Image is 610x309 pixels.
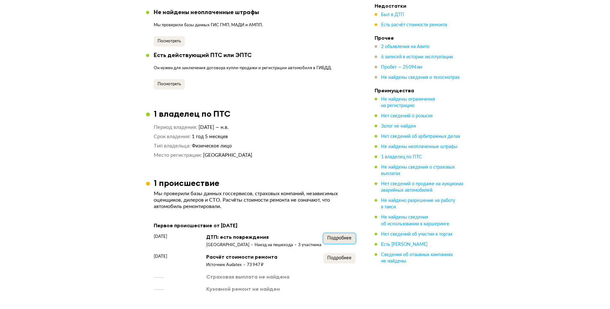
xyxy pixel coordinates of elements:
[381,242,427,246] span: Есть [PERSON_NAME]
[247,262,264,268] div: 73 947 ₽
[154,152,202,159] dt: Место регистрации
[381,182,463,193] span: Нет сведений о продаже на аукционах аварийных автомобилей
[381,55,453,59] span: 6 записей в истории эксплуатации
[381,114,433,118] span: Нет сведений о розыске
[375,87,464,94] h4: Преимущества
[381,232,452,236] span: Нет сведений об участии в торгах
[199,125,229,130] span: [DATE] — н.в.
[381,23,447,27] span: Есть расчёт стоимости ремонта
[323,233,355,244] button: Подробнее
[154,143,191,149] dt: Тип владельца
[158,39,181,43] span: Посмотреть
[381,134,460,139] span: Нет сведений об арбитражных делах
[381,45,429,49] span: 2 объявления на Авито
[158,82,181,86] span: Посмотреть
[381,165,455,176] span: Не найдены сведения о страховых выплатах
[255,242,298,248] div: Наезд на пешехода
[154,253,167,260] span: [DATE]
[192,134,228,139] span: 1 год 5 месяцев
[327,236,352,240] span: Подробнее
[206,273,289,280] div: Страховая выплата не найдена
[327,256,352,260] span: Подробнее
[154,79,185,89] button: Посмотреть
[154,52,332,59] div: Есть действующий ПТС или ЭПТС
[154,109,230,119] h3: 1 владелец по ПТС
[323,253,355,263] button: Подробнее
[206,233,321,240] div: ДТП: есть повреждения
[154,221,355,230] div: Первое происшествие от [DATE]
[154,124,197,131] dt: Период владения
[154,233,167,240] span: [DATE]
[381,252,453,263] span: Сведения об отзывных кампаниях не найдены
[381,145,457,149] span: Не найдены неоплаченные штрафы
[381,65,422,70] span: Пробег — 25 094 км
[381,13,404,17] span: Был в ДТП
[298,242,321,248] div: 3 участника
[192,144,232,148] span: Физическое лицо
[381,155,422,159] span: 1 владелец по ПТС
[203,153,252,158] span: [GEOGRAPHIC_DATA]
[206,262,247,268] div: Источник Audatex
[206,285,280,292] div: Кузовной ремонт не найден
[154,65,332,71] p: Он нужен для заключения договора купли-продажи и регистрации автомобиля в ГИБДД.
[381,215,449,226] span: Не найдены сведения об использовании в каршеринге
[154,22,263,28] p: Мы проверили базы данных ГИС ГМП, МАДИ и АМПП.
[154,9,263,16] div: Не найдены неоплаченные штрафы
[206,242,255,248] div: [GEOGRAPHIC_DATA]
[154,178,219,188] h3: 1 происшествие
[381,198,455,209] span: Не найдено разрешение на работу в такси
[375,3,464,9] h4: Недостатки
[154,190,355,210] p: Мы проверили базы данных госсервисов, страховых компаний, независимых оценщиков, дилеров и СТО. Р...
[381,75,460,80] span: Не найдены сведения о техосмотрах
[381,124,416,129] span: Залог не найден
[381,97,435,108] span: Не найдены ограничения на регистрацию
[154,36,185,46] button: Посмотреть
[375,35,464,41] h4: Прочее
[154,133,191,140] dt: Срок владения
[206,253,277,260] div: Расчёт стоимости ремонта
